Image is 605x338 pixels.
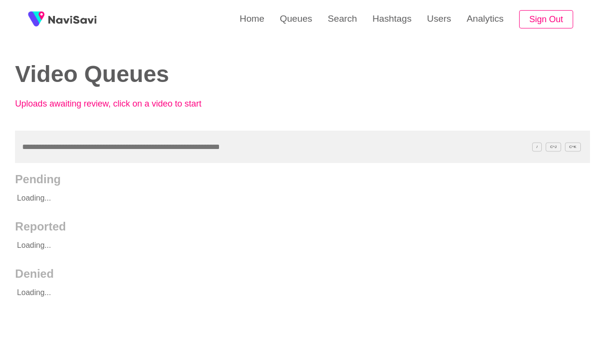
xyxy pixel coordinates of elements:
span: / [532,142,542,151]
h2: Denied [15,267,590,281]
button: Sign Out [519,10,573,29]
p: Loading... [15,281,532,305]
p: Uploads awaiting review, click on a video to start [15,99,227,109]
p: Loading... [15,186,532,210]
span: C^K [565,142,581,151]
h2: Reported [15,220,590,233]
h2: Pending [15,173,590,186]
span: C^J [546,142,561,151]
h2: Video Queues [15,62,288,87]
img: fireSpot [48,14,96,24]
img: fireSpot [24,7,48,31]
p: Loading... [15,233,532,257]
